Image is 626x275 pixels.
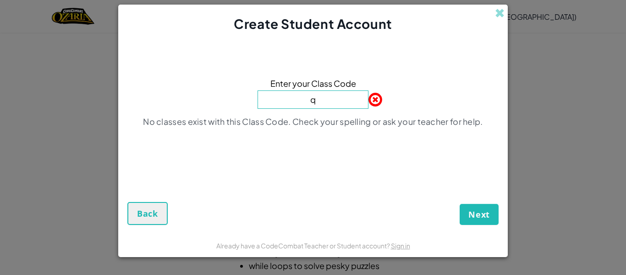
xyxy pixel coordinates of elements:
[143,116,483,127] p: No classes exist with this Class Code. Check your spelling or ask your teacher for help.
[234,16,392,32] span: Create Student Account
[216,241,391,250] span: Already have a CodeCombat Teacher or Student account?
[270,77,356,90] span: Enter your Class Code
[127,202,168,225] button: Back
[460,204,499,225] button: Next
[137,208,158,219] span: Back
[391,241,410,250] a: Sign in
[468,209,490,220] span: Next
